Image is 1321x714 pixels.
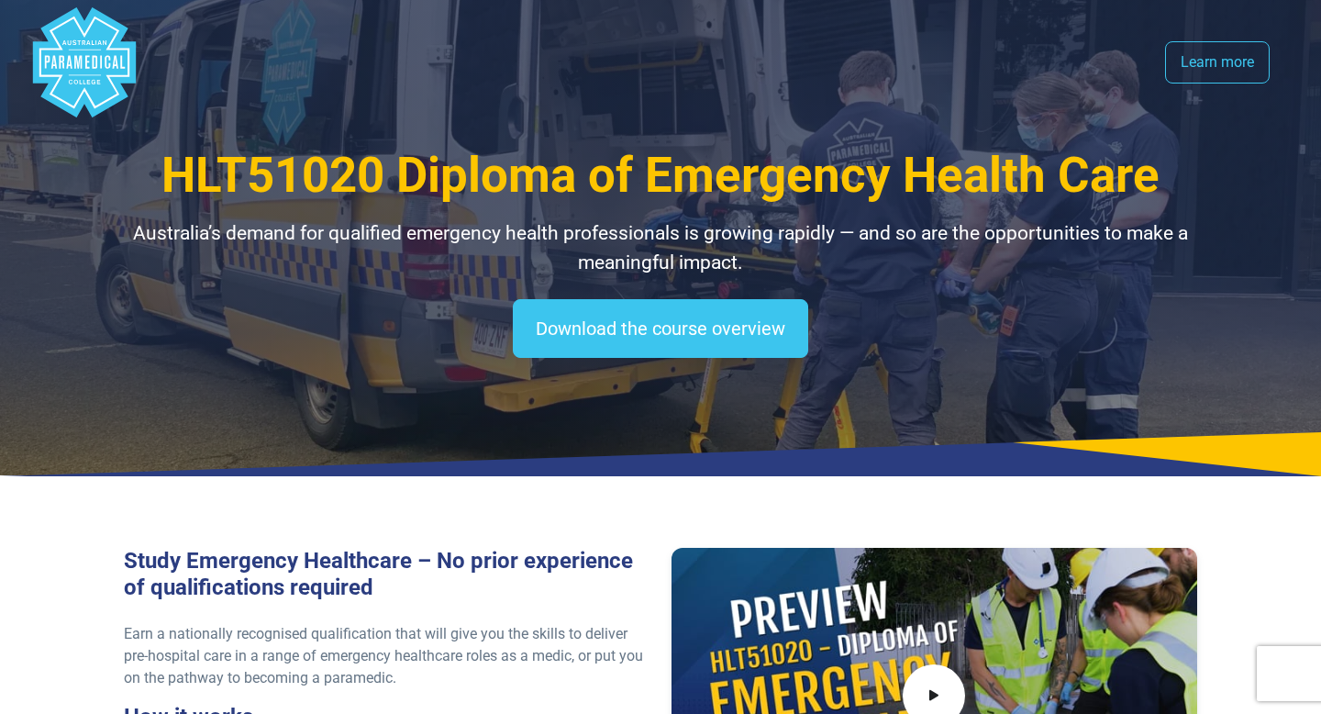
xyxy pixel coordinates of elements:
a: Download the course overview [513,299,808,358]
p: Australia’s demand for qualified emergency health professionals is growing rapidly — and so are t... [124,219,1197,277]
h3: Study Emergency Healthcare – No prior experience of qualifications required [124,548,649,601]
p: Earn a nationally recognised qualification that will give you the skills to deliver pre-hospital ... [124,623,649,689]
a: Learn more [1165,41,1270,84]
span: HLT51020 Diploma of Emergency Health Care [161,147,1160,204]
div: Australian Paramedical College [29,7,139,117]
